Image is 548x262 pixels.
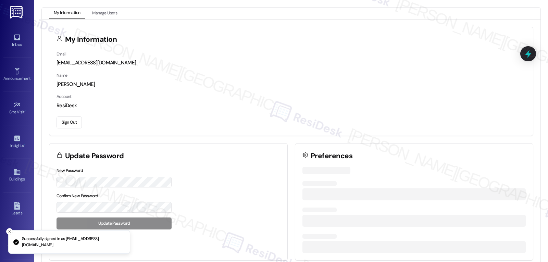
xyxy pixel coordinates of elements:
[57,81,526,88] div: [PERSON_NAME]
[57,59,526,66] div: [EMAIL_ADDRESS][DOMAIN_NAME]
[311,152,352,160] h3: Preferences
[3,166,31,185] a: Buildings
[25,109,26,113] span: •
[57,51,66,57] label: Email
[57,94,72,99] label: Account
[30,75,32,80] span: •
[3,99,31,117] a: Site Visit •
[57,73,67,78] label: Name
[57,168,83,173] label: New Password
[87,8,122,19] button: Manage Users
[22,236,124,248] p: Successfully signed in as [EMAIL_ADDRESS][DOMAIN_NAME]
[3,234,31,252] a: Templates •
[3,133,31,151] a: Insights •
[10,6,24,18] img: ResiDesk Logo
[65,152,124,160] h3: Update Password
[6,228,13,235] button: Close toast
[49,8,85,19] button: My Information
[24,142,25,147] span: •
[57,193,98,199] label: Confirm New Password
[57,102,526,109] div: ResiDesk
[3,32,31,50] a: Inbox
[57,116,82,128] button: Sign Out
[65,36,117,43] h3: My Information
[3,200,31,219] a: Leads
